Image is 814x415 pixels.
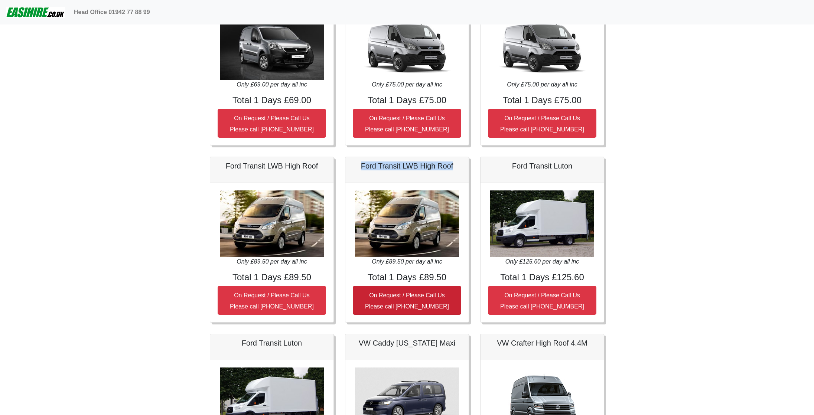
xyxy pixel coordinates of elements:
[365,292,449,310] small: On Request / Please Call Us Please call [PHONE_NUMBER]
[218,161,326,170] h5: Ford Transit LWB High Roof
[505,258,579,265] i: Only £125.60 per day all inc
[218,109,326,138] button: On Request / Please Call UsPlease call [PHONE_NUMBER]
[488,95,596,106] h4: Total 1 Days £75.00
[365,115,449,133] small: On Request / Please Call Us Please call [PHONE_NUMBER]
[71,5,153,20] a: Head Office 01942 77 88 99
[488,339,596,347] h5: VW Crafter High Roof 4.4M
[353,339,461,347] h5: VW Caddy [US_STATE] Maxi
[353,95,461,106] h4: Total 1 Days £75.00
[488,109,596,138] button: On Request / Please Call UsPlease call [PHONE_NUMBER]
[218,95,326,106] h4: Total 1 Days £69.00
[74,9,150,15] b: Head Office 01942 77 88 99
[237,81,307,88] i: Only £69.00 per day all inc
[372,81,442,88] i: Only £75.00 per day all inc
[218,272,326,283] h4: Total 1 Days £89.50
[488,286,596,315] button: On Request / Please Call UsPlease call [PHONE_NUMBER]
[490,190,594,257] img: Ford Transit Luton
[353,272,461,283] h4: Total 1 Days £89.50
[490,13,594,80] img: Ford Transit SWB Medium Roof
[237,258,307,265] i: Only £89.50 per day all inc
[355,13,459,80] img: Ford Transit SWB Medium Roof
[353,286,461,315] button: On Request / Please Call UsPlease call [PHONE_NUMBER]
[218,339,326,347] h5: Ford Transit Luton
[488,272,596,283] h4: Total 1 Days £125.60
[6,5,65,20] img: easihire_logo_small.png
[500,292,584,310] small: On Request / Please Call Us Please call [PHONE_NUMBER]
[230,115,314,133] small: On Request / Please Call Us Please call [PHONE_NUMBER]
[355,190,459,257] img: Ford Transit LWB High Roof
[220,190,324,257] img: Ford Transit LWB High Roof
[353,161,461,170] h5: Ford Transit LWB High Roof
[500,115,584,133] small: On Request / Please Call Us Please call [PHONE_NUMBER]
[372,258,442,265] i: Only £89.50 per day all inc
[488,161,596,170] h5: Ford Transit Luton
[220,13,324,80] img: Peugeot Partner
[507,81,577,88] i: Only £75.00 per day all inc
[230,292,314,310] small: On Request / Please Call Us Please call [PHONE_NUMBER]
[353,109,461,138] button: On Request / Please Call UsPlease call [PHONE_NUMBER]
[218,286,326,315] button: On Request / Please Call UsPlease call [PHONE_NUMBER]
